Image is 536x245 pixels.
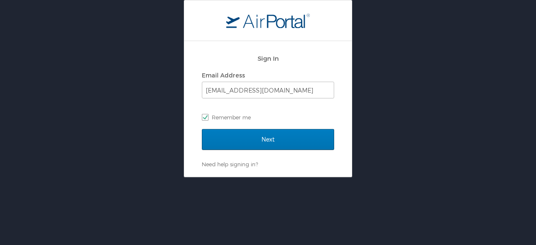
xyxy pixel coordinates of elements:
[202,54,334,63] h2: Sign In
[226,13,310,28] img: logo
[202,129,334,150] input: Next
[202,111,334,124] label: Remember me
[202,161,258,168] a: Need help signing in?
[202,72,245,79] label: Email Address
